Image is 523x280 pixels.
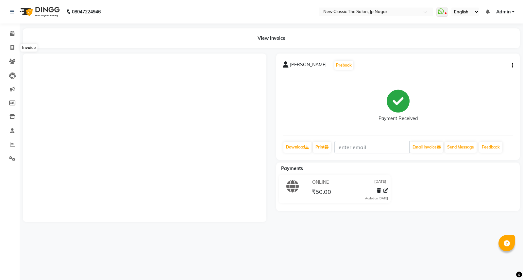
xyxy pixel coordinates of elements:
[374,179,386,186] span: [DATE]
[334,141,410,153] input: enter email
[496,254,516,273] iframe: chat widget
[23,28,520,48] div: View Invoice
[379,115,418,122] div: Payment Received
[312,188,331,197] span: ₹50.00
[313,142,331,153] a: Print
[17,3,61,21] img: logo
[72,3,101,21] b: 08047224946
[283,142,312,153] a: Download
[496,8,511,15] span: Admin
[312,179,329,186] span: ONLINE
[334,61,353,70] button: Prebook
[290,61,327,70] span: [PERSON_NAME]
[281,165,303,171] span: Payments
[365,196,388,201] div: Added on [DATE]
[479,142,502,153] a: Feedback
[21,44,37,52] div: Invoice
[410,142,443,153] button: Email Invoice
[445,142,477,153] button: Send Message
